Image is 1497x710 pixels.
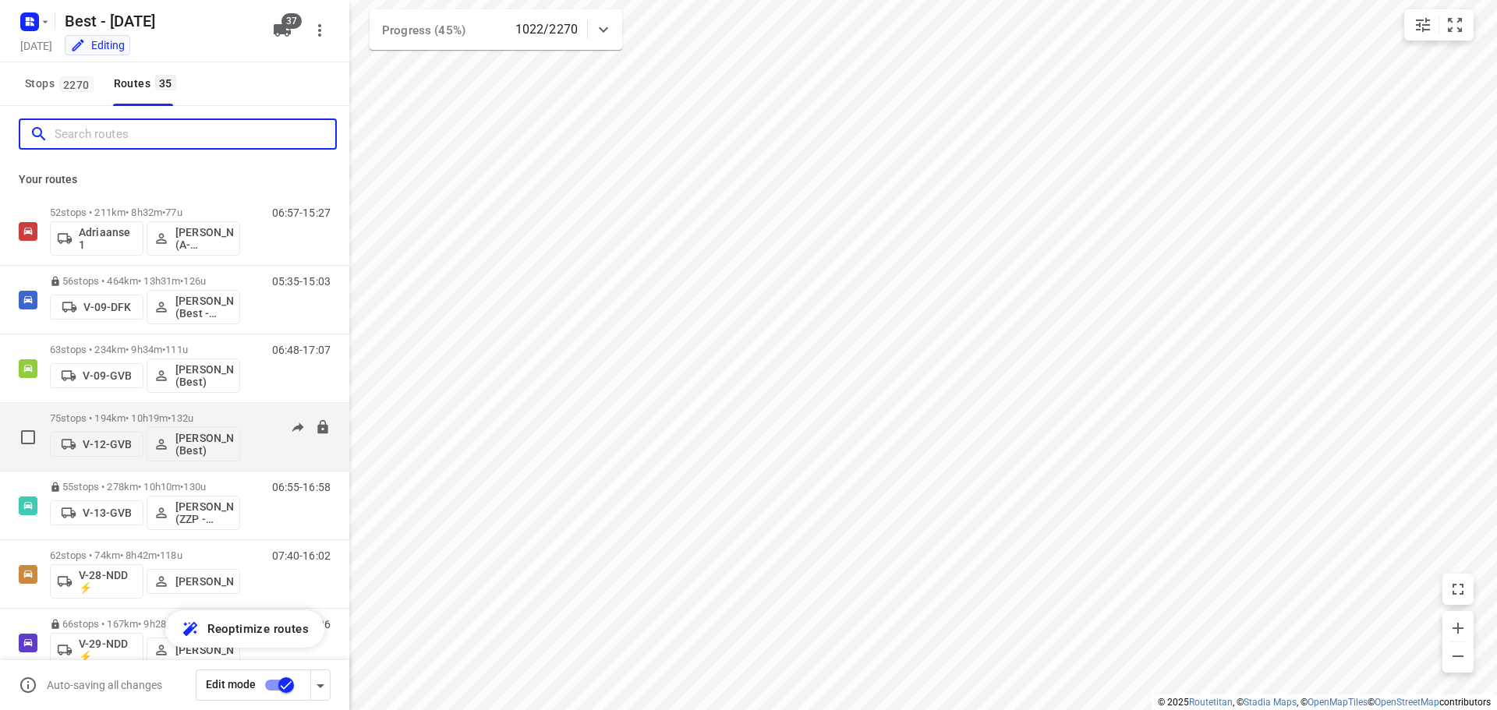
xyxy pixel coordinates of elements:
p: 62 stops • 74km • 8h42m [50,549,240,561]
button: 37 [267,15,298,46]
p: [PERSON_NAME] (Best) [175,363,233,388]
span: 37 [281,13,302,29]
input: Search routes [55,122,335,147]
span: 2270 [59,76,94,92]
p: 1022/2270 [515,20,578,39]
button: Adriaanse 1 [50,221,143,256]
p: [PERSON_NAME] (Best) [175,432,233,457]
p: 52 stops • 211km • 8h32m [50,207,240,218]
div: Progress (45%)1022/2270 [370,9,622,50]
p: V-09-DFK [83,301,131,313]
h5: Rename [58,9,260,34]
button: V-09-DFK [50,295,143,320]
p: 07:40-16:02 [272,549,331,562]
p: 75 stops • 194km • 10h19m [50,412,240,424]
p: 63 stops • 234km • 9h34m [50,344,240,355]
span: Progress (45%) [382,23,465,37]
button: Lock route [315,419,331,437]
span: Select [12,422,44,453]
p: 06:57-15:27 [272,207,331,219]
p: 05:35-15:03 [272,275,331,288]
p: 06:48-17:07 [272,344,331,356]
span: 126u [183,275,206,287]
span: Reoptimize routes [207,619,309,639]
p: V-29-NDD ⚡ [79,638,136,662]
button: V-29-NDD ⚡ [50,633,143,667]
p: 06:55-16:58 [272,481,331,493]
span: • [157,549,160,561]
span: 35 [155,75,176,90]
p: Your routes [19,171,331,188]
span: 132u [171,412,193,424]
div: You are currently in edit mode. [70,37,125,53]
p: [PERSON_NAME] (ZZP - Best) [175,500,233,525]
span: • [162,207,165,218]
p: 55 stops • 278km • 10h10m [50,481,240,493]
div: Driver app settings [311,675,330,694]
p: [PERSON_NAME] (Best - ZZP) [175,295,233,320]
p: V-09-GVB [83,369,132,382]
span: • [168,412,171,424]
p: [PERSON_NAME] (A-flexibleservice - Best - ZZP) [175,226,233,251]
p: [PERSON_NAME] [175,575,233,588]
span: 111u [165,344,188,355]
p: [PERSON_NAME] [175,644,233,656]
button: Send to driver [282,412,313,443]
span: Stops [25,74,98,94]
p: V-12-GVB [83,438,132,450]
a: OpenMapTiles [1308,697,1368,708]
p: 66 stops • 167km • 9h28m [50,618,240,630]
a: OpenStreetMap [1375,697,1439,708]
button: Map settings [1407,9,1439,41]
span: Edit mode [206,678,256,691]
button: [PERSON_NAME] (ZZP - Best) [147,496,240,530]
button: V-12-GVB [50,432,143,457]
button: [PERSON_NAME] [147,638,240,662]
div: small contained button group [1404,9,1474,41]
button: Reoptimize routes [165,610,324,648]
button: [PERSON_NAME] (Best - ZZP) [147,290,240,324]
a: Routetitan [1189,697,1233,708]
h5: Project date [14,37,58,55]
span: 77u [165,207,182,218]
p: V-28-NDD ⚡ [79,569,136,594]
button: [PERSON_NAME] (Best) [147,359,240,393]
button: V-28-NDD ⚡ [50,564,143,599]
span: • [180,481,183,493]
button: [PERSON_NAME] (A-flexibleservice - Best - ZZP) [147,221,240,256]
p: 56 stops • 464km • 13h31m [50,275,240,287]
span: 118u [160,549,182,561]
div: Routes [114,74,181,94]
p: V-13-GVB [83,507,132,519]
span: • [180,275,183,287]
button: Fit zoom [1439,9,1470,41]
p: Auto-saving all changes [47,679,162,691]
a: Stadia Maps [1244,697,1297,708]
button: V-09-GVB [50,363,143,388]
button: [PERSON_NAME] (Best) [147,427,240,461]
button: More [304,15,335,46]
span: 130u [183,481,206,493]
span: • [162,344,165,355]
button: V-13-GVB [50,500,143,525]
button: [PERSON_NAME] [147,569,240,594]
li: © 2025 , © , © © contributors [1158,697,1491,708]
p: Adriaanse 1 [79,226,136,251]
